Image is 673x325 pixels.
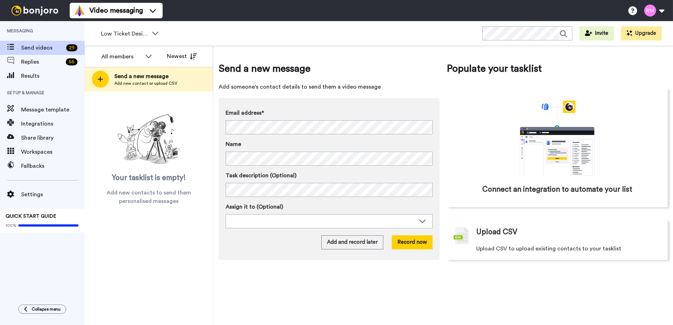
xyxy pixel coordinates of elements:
img: ready-set-action.png [114,111,184,167]
span: Add someone's contact details to send them a video message [219,83,440,91]
img: bj-logo-header-white.svg [8,6,61,15]
span: Workspaces [21,148,84,156]
span: Share library [21,134,84,142]
button: Invite [579,26,614,40]
span: Add new contact or upload CSV [114,81,177,86]
button: Record now [392,235,433,249]
span: Message template [21,106,84,114]
div: 56 [66,58,77,65]
label: Assign it to (Optional) [226,203,433,211]
button: Add and record later [321,235,383,249]
span: Populate your tasklist [447,62,668,76]
span: Collapse menu [32,306,61,312]
button: Upgrade [621,26,662,40]
label: Task description (Optional) [226,171,433,180]
span: Send videos [21,44,63,52]
button: Newest [162,49,202,63]
img: vm-color.svg [74,5,85,16]
span: Upload CSV to upload existing contacts to your tasklist [476,244,621,253]
div: animation [504,101,610,177]
label: Email address* [226,109,433,117]
span: Results [21,72,84,80]
span: Name [226,140,241,148]
span: Add new contacts to send them personalised messages [95,189,202,205]
div: 29 [66,44,77,51]
span: Integrations [21,120,84,128]
span: Replies [21,58,63,66]
button: Collapse menu [18,305,66,314]
span: Upload CSV [476,227,517,237]
span: Send a new message [114,72,177,81]
span: Video messaging [89,6,143,15]
span: Settings [21,190,84,199]
span: Your tasklist is empty! [112,173,186,183]
span: Fallbacks [21,162,84,170]
span: QUICK START GUIDE [6,214,56,219]
span: Low Ticket Designer [101,30,148,38]
div: All members [101,52,141,61]
span: Connect an integration to automate your list [482,184,632,195]
span: Send a new message [219,62,440,76]
img: csv-grey.png [454,227,469,244]
span: 100% [6,223,17,228]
